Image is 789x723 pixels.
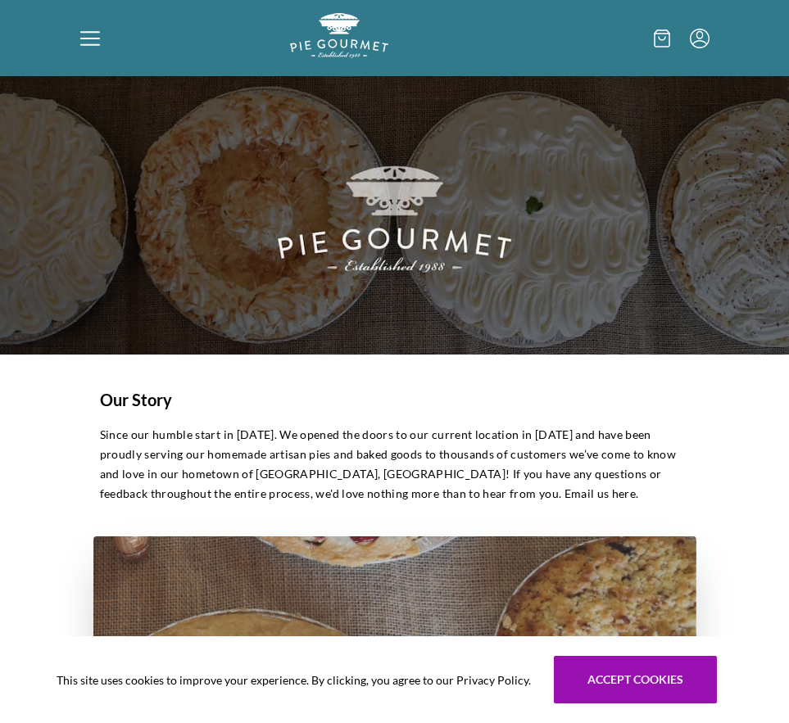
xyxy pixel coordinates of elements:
[554,656,717,703] button: Accept cookies
[290,13,388,58] img: logo
[690,29,710,48] button: Menu
[57,671,531,689] span: This site uses cookies to improve your experience. By clicking, you agree to our Privacy Policy.
[290,45,388,61] a: Logo
[100,425,690,504] p: Since our humble start in [DATE]. We opened the doors to our current location in [DATE] and have ...
[100,387,690,412] h1: Our Story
